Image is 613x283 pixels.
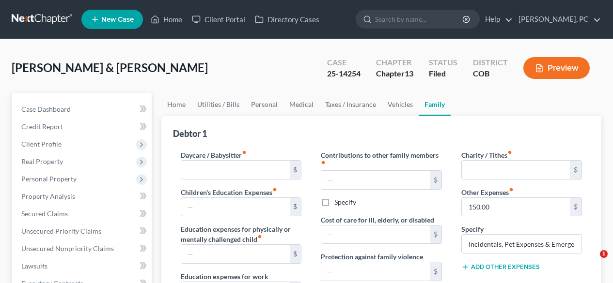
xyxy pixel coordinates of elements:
[181,245,289,263] input: --
[327,68,361,79] div: 25-14254
[21,227,101,235] span: Unsecured Priority Claims
[21,262,47,270] span: Lawsuits
[14,223,152,240] a: Unsecured Priority Claims
[376,57,413,68] div: Chapter
[187,11,250,28] a: Client Portal
[405,69,413,78] span: 13
[272,187,277,192] i: fiber_manual_record
[181,224,301,244] label: Education expenses for physically or mentally challenged child
[327,57,361,68] div: Case
[21,175,77,183] span: Personal Property
[429,68,457,79] div: Filed
[12,60,208,74] span: [PERSON_NAME] & [PERSON_NAME]
[181,271,268,282] label: Education expenses for work
[321,215,434,225] label: Cost of care for ill, elderly, or disabled
[570,198,582,216] div: $
[514,11,601,28] a: [PERSON_NAME], PC
[430,262,441,281] div: $
[21,192,75,200] span: Property Analysis
[376,68,413,79] div: Chapter
[429,57,457,68] div: Status
[14,205,152,223] a: Secured Claims
[461,263,540,271] button: Add Other Expenses
[473,57,508,68] div: District
[290,161,301,179] div: $
[334,197,356,207] label: Specify
[480,11,513,28] a: Help
[21,157,63,165] span: Real Property
[14,188,152,205] a: Property Analysis
[290,198,301,216] div: $
[14,240,152,257] a: Unsecured Nonpriority Claims
[570,161,582,179] div: $
[382,93,419,116] a: Vehicles
[321,252,423,262] label: Protection against family violence
[283,93,319,116] a: Medical
[321,225,429,244] input: --
[181,198,289,216] input: --
[181,187,277,197] label: Children's Education Expenses
[257,234,262,239] i: fiber_manual_record
[101,16,134,23] span: New Case
[419,93,451,116] a: Family
[173,128,207,139] div: Debtor 1
[580,250,603,273] iframe: Intercom live chat
[321,171,429,189] input: --
[242,150,247,155] i: fiber_manual_record
[600,250,608,258] span: 1
[321,160,326,165] i: fiber_manual_record
[191,93,245,116] a: Utilities / Bills
[181,161,289,179] input: --
[473,68,508,79] div: COB
[319,93,382,116] a: Taxes / Insurance
[461,224,484,234] label: Specify
[462,235,582,253] input: Specify...
[21,244,114,253] span: Unsecured Nonpriority Claims
[507,150,512,155] i: fiber_manual_record
[523,57,590,79] button: Preview
[375,10,464,28] input: Search by name...
[462,198,570,216] input: --
[21,209,68,218] span: Secured Claims
[250,11,324,28] a: Directory Cases
[245,93,283,116] a: Personal
[321,262,429,281] input: --
[461,187,514,197] label: Other Expenses
[146,11,187,28] a: Home
[509,187,514,192] i: fiber_manual_record
[14,257,152,275] a: Lawsuits
[181,150,247,160] label: Daycare / Babysitter
[321,150,441,170] label: Contributions to other family members
[430,171,441,189] div: $
[461,150,512,160] label: Charity / Tithes
[21,122,63,131] span: Credit Report
[290,245,301,263] div: $
[14,118,152,135] a: Credit Report
[14,101,152,118] a: Case Dashboard
[462,161,570,179] input: --
[430,225,441,244] div: $
[21,105,71,113] span: Case Dashboard
[21,140,62,148] span: Client Profile
[161,93,191,116] a: Home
